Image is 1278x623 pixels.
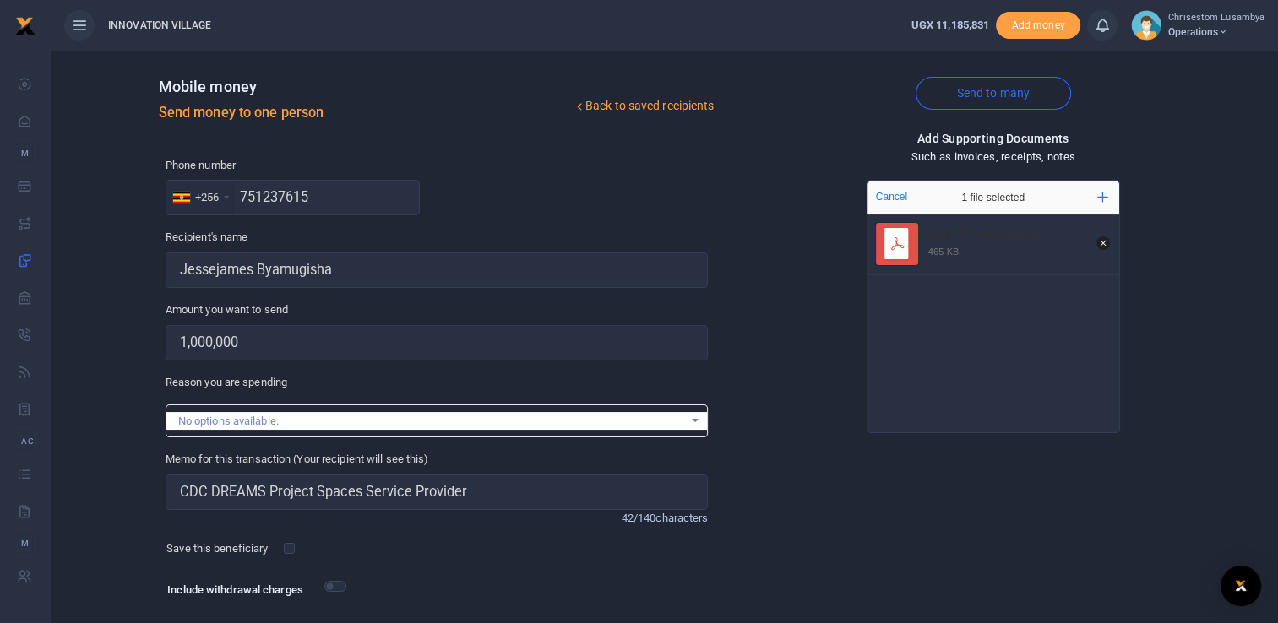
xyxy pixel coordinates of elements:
[996,18,1080,30] a: Add money
[166,180,420,215] input: Enter phone number
[1094,234,1112,252] button: Remove file
[922,181,1065,214] div: 1 file selected
[916,77,1071,110] a: Send to many
[996,12,1080,40] li: Toup your wallet
[721,129,1264,148] h4: Add supporting Documents
[101,18,218,33] span: INNOVATION VILLAGE
[14,529,36,557] li: M
[928,246,960,257] div: 465 KB
[911,19,989,31] span: UGX 11,185,831
[166,451,429,468] label: Memo for this transaction (Your recipient will see this)
[905,17,996,34] li: Wallet ballance
[195,189,219,206] div: +256
[1168,11,1264,25] small: Chrisestom Lusambya
[1131,10,1264,41] a: profile-user Chrisestom Lusambya Operations
[1090,185,1115,209] button: Add more files
[14,139,36,167] li: M
[1131,10,1161,41] img: profile-user
[1221,566,1261,606] div: Open Intercom Messenger
[178,413,684,430] div: No options available.
[1168,24,1264,40] span: Operations
[166,374,287,391] label: Reason you are spending
[166,181,234,214] div: Uganda: +256
[867,180,1120,433] div: File Uploader
[166,474,709,510] input: Enter extra information
[167,583,339,597] h6: Include withdrawal charges
[15,16,35,36] img: logo-small
[14,427,36,455] li: Ac
[166,252,709,288] input: Loading name...
[871,186,912,208] button: Cancel
[159,78,573,96] h4: Mobile money
[911,17,989,34] a: UGX 11,185,831
[159,105,573,122] h5: Send money to one person
[928,230,1087,243] div: CDCFY1PV0029.pdf.pdf
[15,19,35,31] a: logo-small logo-large logo-large
[655,512,708,524] span: characters
[573,91,715,122] a: Back to saved recipients
[721,148,1264,166] h4: Such as invoices, receipts, notes
[622,512,656,524] span: 42/140
[996,12,1080,40] span: Add money
[166,540,268,557] label: Save this beneficiary
[166,301,288,318] label: Amount you want to send
[166,157,236,174] label: Phone number
[166,229,248,246] label: Recipient's name
[166,325,709,360] input: UGX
